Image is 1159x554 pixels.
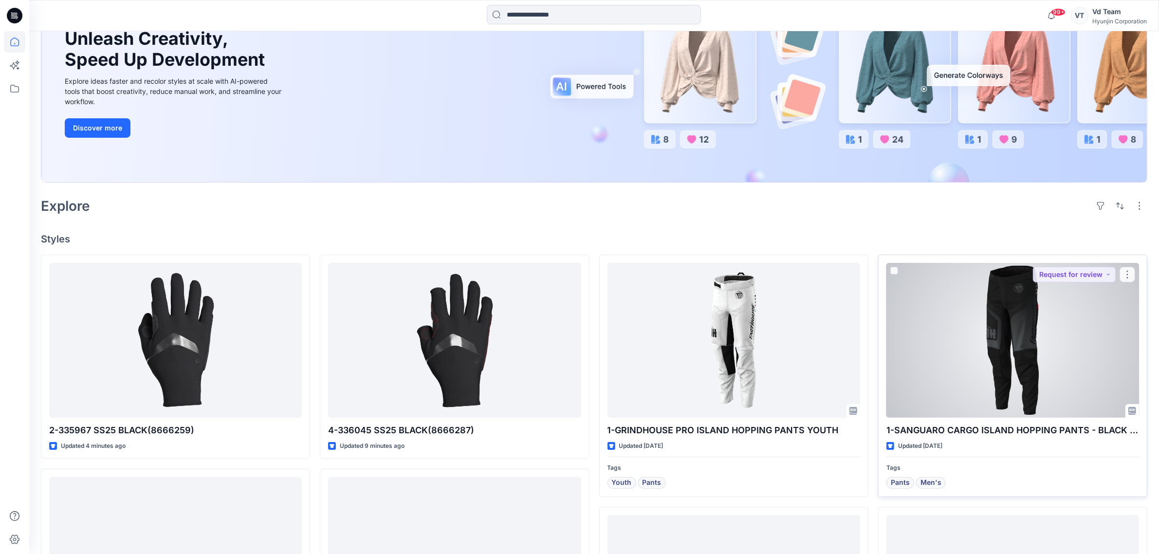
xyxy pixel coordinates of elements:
span: 99+ [1051,8,1066,16]
span: Pants [891,477,910,489]
p: Updated [DATE] [898,441,942,451]
h4: Styles [41,233,1147,245]
p: 4-336045 SS25 BLACK(8666287) [328,424,581,437]
span: Youth [612,477,632,489]
div: Hyunjin Corporation [1092,18,1147,25]
span: Men's [920,477,941,489]
div: Vd Team [1092,6,1147,18]
a: 2-335967 SS25 BLACK(8666259) [49,263,302,418]
p: Tags [607,463,860,473]
div: Explore ideas faster and recolor styles at scale with AI-powered tools that boost creativity, red... [65,76,284,107]
a: 4-336045 SS25 BLACK(8666287) [328,263,581,418]
span: Pants [643,477,662,489]
a: Discover more [65,118,284,138]
p: 1-GRINDHOUSE PRO ISLAND HOPPING PANTS YOUTH [607,424,860,437]
h2: Explore [41,198,90,214]
div: VT [1071,7,1088,24]
a: 1-SANGUARO CARGO ISLAND HOPPING PANTS - BLACK SUB [886,263,1139,418]
h1: Unleash Creativity, Speed Up Development [65,28,269,70]
button: Discover more [65,118,130,138]
p: 2-335967 SS25 BLACK(8666259) [49,424,302,437]
p: Updated 4 minutes ago [61,441,126,451]
p: Updated [DATE] [619,441,663,451]
p: Tags [886,463,1139,473]
a: 1-GRINDHOUSE PRO ISLAND HOPPING PANTS YOUTH [607,263,860,418]
p: Updated 9 minutes ago [340,441,405,451]
p: 1-SANGUARO CARGO ISLAND HOPPING PANTS - BLACK SUB [886,424,1139,437]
